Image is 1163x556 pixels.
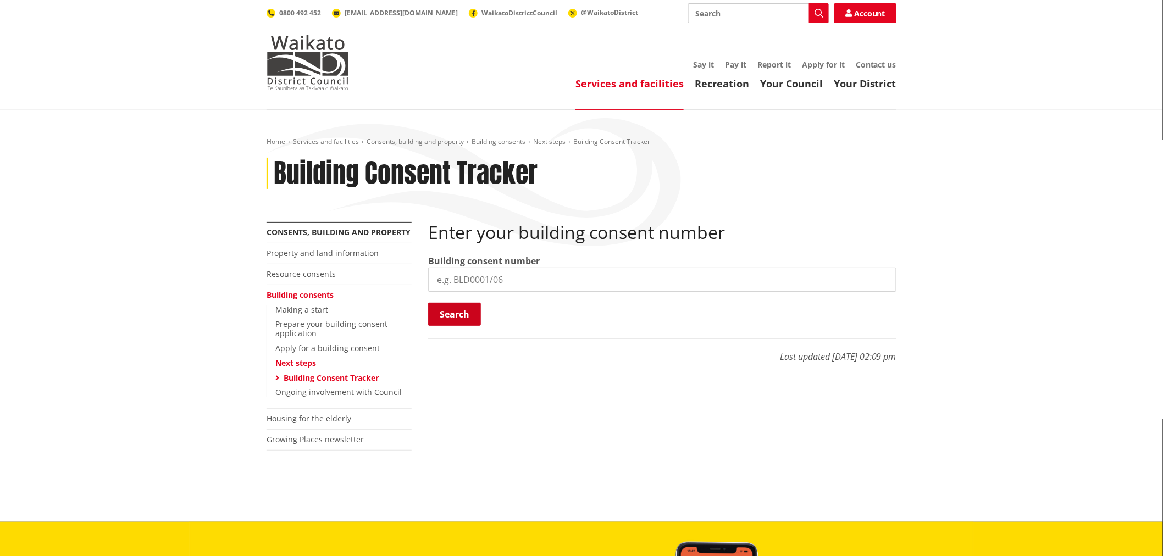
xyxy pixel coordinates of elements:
[760,77,823,90] a: Your Council
[856,59,896,70] a: Contact us
[293,137,359,146] a: Services and facilities
[267,290,334,300] a: Building consents
[367,137,464,146] a: Consents, building and property
[575,77,684,90] a: Services and facilities
[834,3,896,23] a: Account
[472,137,525,146] a: Building consents
[275,387,402,397] a: Ongoing involvement with Council
[267,269,336,279] a: Resource consents
[428,268,896,292] input: e.g. BLD0001/06
[693,59,714,70] a: Say it
[695,77,749,90] a: Recreation
[267,413,351,424] a: Housing for the elderly
[279,8,321,18] span: 0800 492 452
[428,338,896,363] p: Last updated [DATE] 02:09 pm
[725,59,746,70] a: Pay it
[275,319,387,338] a: Prepare your building consent application
[267,434,364,444] a: Growing Places newsletter
[481,8,557,18] span: WaikatoDistrictCouncil
[428,222,896,243] h2: Enter your building consent number
[345,8,458,18] span: [EMAIL_ADDRESS][DOMAIN_NAME]
[284,372,379,383] a: Building Consent Tracker
[267,8,321,18] a: 0800 492 452
[275,343,380,353] a: Apply for a building consent
[688,3,829,23] input: Search input
[275,358,316,368] a: Next steps
[573,137,650,146] span: Building Consent Tracker
[568,8,638,17] a: @WaikatoDistrict
[581,8,638,17] span: @WaikatoDistrict
[428,303,481,326] button: Search
[267,35,349,90] img: Waikato District Council - Te Kaunihera aa Takiwaa o Waikato
[267,137,285,146] a: Home
[332,8,458,18] a: [EMAIL_ADDRESS][DOMAIN_NAME]
[267,137,896,147] nav: breadcrumb
[267,248,379,258] a: Property and land information
[802,59,845,70] a: Apply for it
[834,77,896,90] a: Your District
[469,8,557,18] a: WaikatoDistrictCouncil
[1112,510,1152,549] iframe: Messenger Launcher
[757,59,791,70] a: Report it
[267,227,411,237] a: Consents, building and property
[275,304,328,315] a: Making a start
[274,158,538,190] h1: Building Consent Tracker
[428,254,540,268] label: Building consent number
[533,137,566,146] a: Next steps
